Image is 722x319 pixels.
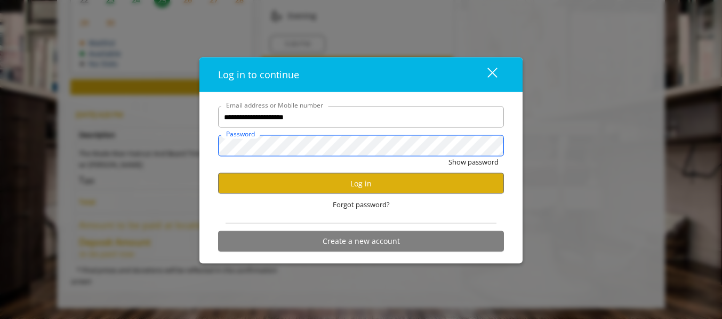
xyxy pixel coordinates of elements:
[475,67,496,83] div: close dialog
[448,157,499,168] button: Show password
[218,135,504,157] input: Password
[221,129,260,139] label: Password
[218,107,504,128] input: Email address or Mobile number
[468,64,504,86] button: close dialog
[218,173,504,194] button: Log in
[218,68,299,81] span: Log in to continue
[333,199,390,210] span: Forgot password?
[221,100,328,110] label: Email address or Mobile number
[218,231,504,251] button: Create a new account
